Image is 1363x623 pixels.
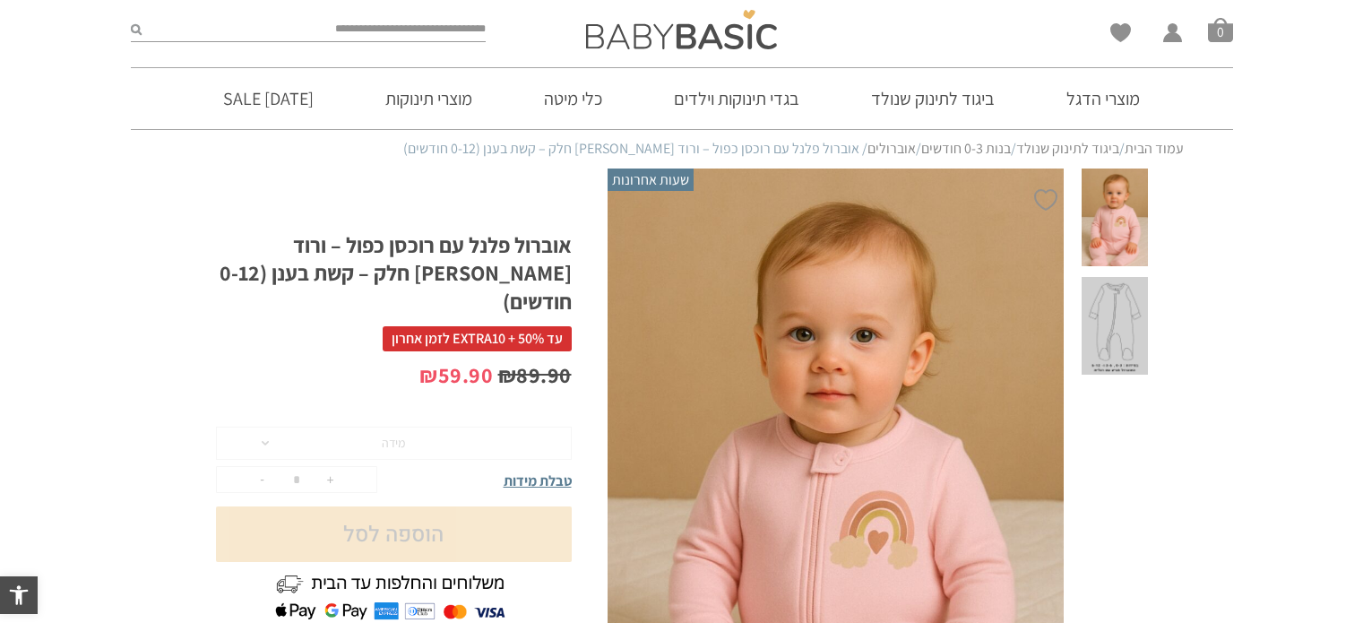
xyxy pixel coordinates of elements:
bdi: 89.90 [498,360,572,389]
span: ₪ [419,360,438,389]
button: + [317,467,344,492]
span: עד 50% + EXTRA10 לזמן אחרון [383,326,572,351]
span: טבלת מידות [504,472,572,490]
input: כמות המוצר [279,467,315,492]
bdi: 59.90 [419,360,493,389]
a: [DATE] SALE [196,68,341,129]
span: סל קניות [1208,17,1233,42]
a: עמוד הבית [1125,139,1184,158]
span: שעות אחרונות [608,169,694,190]
a: מוצרי תינוקות [358,68,499,129]
button: - [249,467,276,492]
h1: אוברול פלנל עם רוכסן כפול – ורוד [PERSON_NAME] חלק – קשת בענן (0-12 חודשים) [216,231,572,316]
span: מידה [382,435,405,451]
button: הוספה לסל [216,506,572,562]
a: כלי מיטה [517,68,629,129]
a: Wishlist [1110,23,1131,42]
a: אוברולים [867,139,916,158]
img: Baby Basic בגדי תינוקות וילדים אונליין [586,10,777,49]
a: ביגוד לתינוק שנולד [844,68,1022,129]
a: בנות 0-3 חודשים [921,139,1011,158]
span: Wishlist [1110,23,1131,48]
nav: Breadcrumb [180,139,1184,159]
a: ביגוד לתינוק שנולד [1016,139,1119,158]
a: מוצרי הדגל [1040,68,1167,129]
a: בגדי תינוקות וילדים [647,68,826,129]
a: סל קניות0 [1208,17,1233,42]
span: ₪ [498,360,517,389]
